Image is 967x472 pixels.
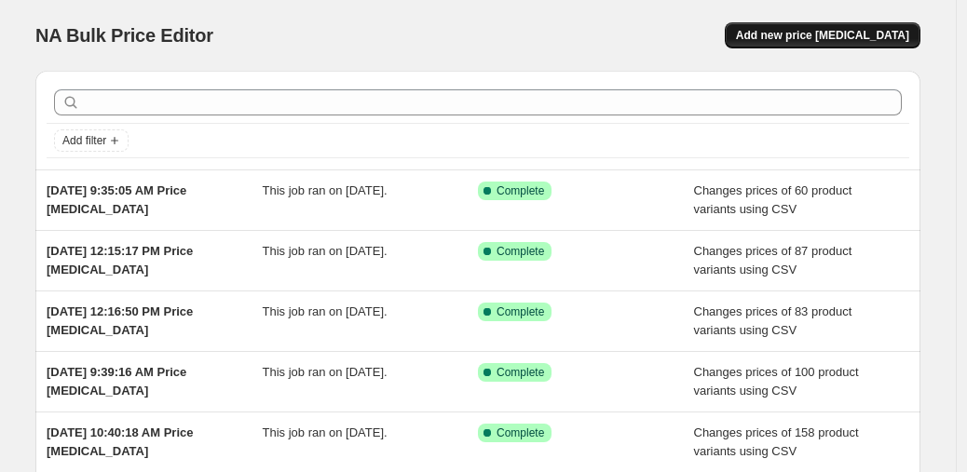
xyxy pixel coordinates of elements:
[263,365,388,379] span: This job ran on [DATE].
[694,425,859,458] span: Changes prices of 158 product variants using CSV
[62,133,106,148] span: Add filter
[35,25,213,46] span: NA Bulk Price Editor
[725,22,920,48] button: Add new price [MEDICAL_DATA]
[47,365,186,398] span: [DATE] 9:39:16 AM Price [MEDICAL_DATA]
[497,244,544,259] span: Complete
[497,183,544,198] span: Complete
[263,244,388,258] span: This job ran on [DATE].
[694,183,852,216] span: Changes prices of 60 product variants using CSV
[54,129,129,152] button: Add filter
[47,244,193,276] span: [DATE] 12:15:17 PM Price [MEDICAL_DATA]
[47,304,193,337] span: [DATE] 12:16:50 PM Price [MEDICAL_DATA]
[47,183,186,216] span: [DATE] 9:35:05 AM Price [MEDICAL_DATA]
[694,365,859,398] span: Changes prices of 100 product variants using CSV
[497,304,544,319] span: Complete
[497,365,544,380] span: Complete
[497,425,544,440] span: Complete
[694,244,852,276] span: Changes prices of 87 product variants using CSV
[694,304,852,337] span: Changes prices of 83 product variants using CSV
[736,28,909,43] span: Add new price [MEDICAL_DATA]
[47,425,194,458] span: [DATE] 10:40:18 AM Price [MEDICAL_DATA]
[263,304,388,318] span: This job ran on [DATE].
[263,425,388,439] span: This job ran on [DATE].
[263,183,388,197] span: This job ran on [DATE].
